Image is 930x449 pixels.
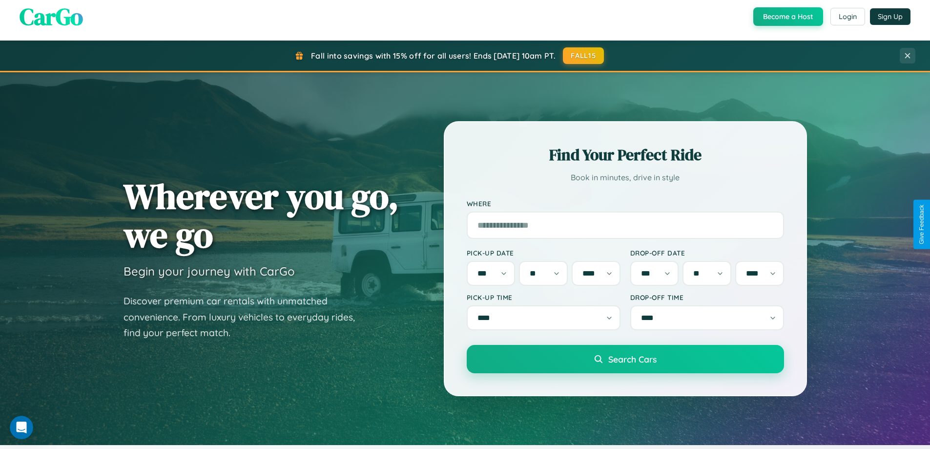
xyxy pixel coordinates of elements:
span: Search Cars [608,354,657,364]
div: Give Feedback [918,205,925,244]
button: Search Cars [467,345,784,373]
label: Drop-off Time [630,293,784,301]
button: Sign Up [870,8,910,25]
label: Pick-up Time [467,293,620,301]
button: Become a Host [753,7,823,26]
label: Pick-up Date [467,249,620,257]
h2: Find Your Perfect Ride [467,144,784,166]
span: CarGo [20,0,83,33]
button: Login [830,8,865,25]
iframe: Intercom live chat [10,416,33,439]
span: Fall into savings with 15% off for all users! Ends [DATE] 10am PT. [311,51,556,61]
button: FALL15 [563,47,604,64]
p: Discover premium car rentals with unmatched convenience. From luxury vehicles to everyday rides, ... [124,293,368,341]
label: Drop-off Date [630,249,784,257]
label: Where [467,199,784,208]
p: Book in minutes, drive in style [467,171,784,185]
h3: Begin your journey with CarGo [124,264,295,278]
h1: Wherever you go, we go [124,177,399,254]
